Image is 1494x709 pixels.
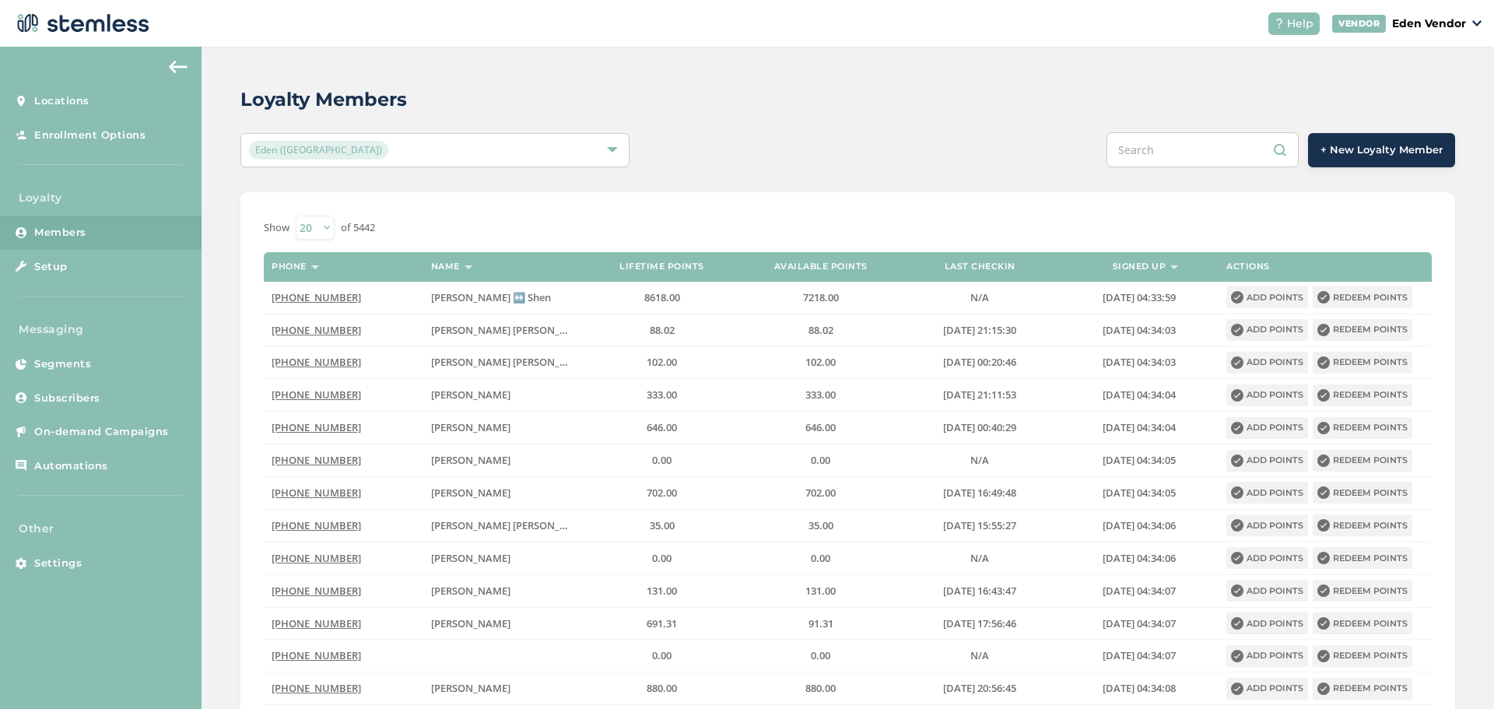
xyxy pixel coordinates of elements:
span: [DATE] 04:34:07 [1103,616,1176,630]
span: 35.00 [650,518,675,532]
span: [PHONE_NUMBER] [272,648,361,662]
button: Add points [1226,645,1308,667]
label: Leroy Wilson [431,486,574,500]
h2: Loyalty Members [240,86,407,114]
label: 131.00 [590,584,733,598]
span: + New Loyalty Member [1320,142,1443,158]
label: 2025-08-20 21:15:30 [908,324,1051,337]
label: (918) 949-5101 [272,617,415,630]
button: Add points [1226,384,1308,406]
span: 702.00 [805,486,836,500]
button: Add points [1226,450,1308,472]
span: [DATE] 17:56:46 [943,616,1016,630]
span: On-demand Campaigns [34,424,169,440]
span: [PERSON_NAME] [PERSON_NAME] [431,323,592,337]
span: [PHONE_NUMBER] [272,453,361,467]
label: (918) 520-3448 [272,486,415,500]
label: 2024-01-22 04:34:08 [1068,682,1211,695]
span: [DATE] 04:34:06 [1103,551,1176,565]
span: [DATE] 04:34:07 [1103,584,1176,598]
label: 2024-01-22 04:34:04 [1068,421,1211,434]
label: 646.00 [749,421,893,434]
label: 2021-11-06 20:56:45 [908,682,1051,695]
label: 0.00 [749,454,893,467]
span: 646.00 [647,420,677,434]
img: icon-help-white-03924b79.svg [1275,19,1284,28]
label: 0.00 [590,649,733,662]
span: [PERSON_NAME] [431,420,510,434]
label: (760) 333-3756 [272,324,415,337]
label: of 5442 [341,220,375,236]
label: Phone [272,261,307,272]
label: joshua bryan hale [431,356,574,369]
iframe: Chat Widget [1416,634,1494,709]
label: 2024-01-22 04:33:59 [1068,291,1211,304]
button: Add points [1226,547,1308,569]
span: 0.00 [811,453,830,467]
label: 0.00 [590,552,733,565]
img: icon-sort-1e1d7615.svg [1170,265,1178,269]
label: 2021-10-12 15:55:27 [908,519,1051,532]
span: 880.00 [805,681,836,695]
span: [PHONE_NUMBER] [272,290,361,304]
span: 88.02 [808,323,833,337]
span: Members [34,225,86,240]
input: Search [1106,132,1299,167]
img: icon-arrow-back-accent-c549486e.svg [169,61,188,73]
label: 8618.00 [590,291,733,304]
span: [PHONE_NUMBER] [272,551,361,565]
span: 8618.00 [644,290,680,304]
span: [PHONE_NUMBER] [272,584,361,598]
span: 88.02 [650,323,675,337]
label: (918) 202-5887 [272,552,415,565]
span: [PHONE_NUMBER] [272,681,361,695]
span: [DATE] 04:34:05 [1103,486,1176,500]
span: Help [1287,16,1313,32]
span: N/A [970,648,989,662]
label: Last checkin [945,261,1015,272]
span: 880.00 [647,681,677,695]
span: [PHONE_NUMBER] [272,323,361,337]
label: Juliette Osborn [431,682,574,695]
span: N/A [970,453,989,467]
label: 691.31 [590,617,733,630]
label: joe moherly [431,552,574,565]
label: 102.00 [590,356,733,369]
label: 88.02 [590,324,733,337]
span: 646.00 [805,420,836,434]
label: 0.00 [749,649,893,662]
label: 35.00 [590,519,733,532]
label: 880.00 [749,682,893,695]
label: 0.00 [590,454,733,467]
span: [PERSON_NAME] [431,453,510,467]
span: [DATE] 04:33:59 [1103,290,1176,304]
p: Eden Vendor [1392,16,1466,32]
label: 2024-01-22 04:34:05 [1068,486,1211,500]
button: Redeem points [1313,319,1412,341]
span: Subscribers [34,391,100,406]
label: 2023-04-18 16:49:48 [908,486,1051,500]
span: Automations [34,458,108,474]
span: [DATE] 16:43:47 [943,584,1016,598]
label: Brian ↔️ Shen [431,291,574,304]
label: victore anthony girdner [431,388,574,402]
label: 2024-01-22 04:34:06 [1068,519,1211,532]
label: 2024-01-22 04:34:07 [1068,617,1211,630]
button: Add points [1226,580,1308,602]
th: Actions [1219,252,1432,282]
label: N/A [908,552,1051,565]
span: [PERSON_NAME] [PERSON_NAME] [431,518,592,532]
span: Settings [34,556,82,571]
span: [DATE] 04:34:03 [1103,323,1176,337]
label: 35.00 [749,519,893,532]
label: 880.00 [590,682,733,695]
span: [DATE] 04:34:04 [1103,388,1176,402]
span: [PHONE_NUMBER] [272,486,361,500]
span: N/A [970,551,989,565]
label: (405) 596-5254 [272,519,415,532]
span: 691.31 [647,616,677,630]
label: William Robert Lewis [431,617,574,630]
button: Redeem points [1313,547,1412,569]
button: Redeem points [1313,417,1412,439]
